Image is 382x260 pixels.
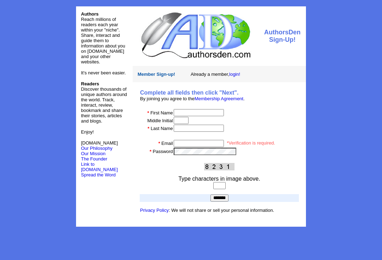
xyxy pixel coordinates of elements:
[204,163,235,170] img: This Is CAPTCHA Image
[81,70,126,75] font: It's never been easier.
[264,29,301,43] font: AuthorsDen Sign-Up!
[227,140,275,146] font: *Verification is required.
[229,72,240,77] a: login!
[140,208,169,213] a: Privacy Policy
[138,72,175,77] font: Member Sign-up!
[140,90,238,96] b: Complete all fields then click "Next".
[81,81,99,86] b: Readers
[191,72,240,77] font: Already a member,
[81,81,127,124] font: Discover thousands of unique authors around the world. Track, interact, review, bookmark and shar...
[81,162,118,172] a: Link to [DOMAIN_NAME]
[195,96,243,101] a: Membership Agreement
[150,110,173,115] font: First Name
[147,118,173,123] font: Middle Initial
[81,129,94,135] font: Enjoy!
[81,17,125,64] font: Reach millions of readers each year within your "niche". Share, interact and guide them to inform...
[81,171,116,177] a: Spread the Word
[81,140,118,151] font: [DOMAIN_NAME]
[140,208,274,213] font: : We will not share or sell your personal information.
[81,146,112,151] a: Our Philosophy
[81,151,105,156] a: Our Mission
[139,11,251,59] img: logo.jpg
[81,11,99,17] font: Authors
[81,156,107,162] a: The Founder
[140,96,245,101] font: By joining you agree to the .
[153,149,173,154] font: Password
[151,126,173,131] font: Last Name
[161,141,173,146] font: Email
[178,176,260,182] font: Type characters in image above.
[81,172,116,177] font: Spread the Word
